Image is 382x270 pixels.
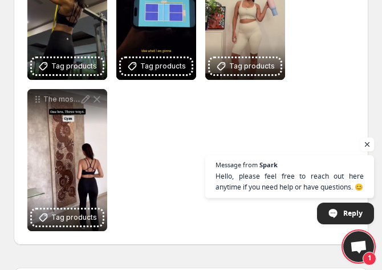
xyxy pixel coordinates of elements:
span: Spark [259,162,278,168]
span: Reply [343,203,363,223]
button: Tag products [121,58,192,74]
span: 1 [363,252,376,265]
span: Hello, please feel free to reach out here anytime if you need help or have questions. 😊 [216,171,364,192]
button: Tag products [32,209,103,225]
p: The most comfortable and versatile sports bra out there Use codes BUT2GET15 BUY3GET20 Shop uandi [43,95,80,104]
button: Tag products [210,58,281,74]
span: Tag products [229,61,275,72]
div: Open chat [343,231,374,262]
span: Message from [216,162,258,168]
button: Tag products [32,58,103,74]
div: The most comfortable and versatile sports bra out there Use codes BUT2GET15 BUY3GET20 Shop uandiT... [27,89,107,231]
span: Tag products [51,212,97,223]
span: Tag products [140,61,186,72]
span: Tag products [51,61,97,72]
